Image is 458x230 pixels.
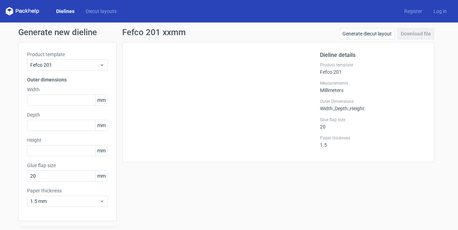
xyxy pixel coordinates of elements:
label: Glue flap size [27,162,108,169]
label: Glue flap size [320,117,425,123]
h1: Fefco 201 xxmm [122,28,186,37]
label: Width [27,86,108,93]
div: Fefco 201 [320,62,425,75]
label: Paper thickness [320,135,425,141]
a: Register [399,8,428,15]
span: 1.5 mm [30,198,99,205]
span: mm [95,171,107,181]
h1: Generate new dieline [18,28,440,37]
span: , Depth : [334,106,349,111]
label: Product template [320,62,425,68]
div: Millimeters [320,80,425,93]
a: Dielines [51,8,80,15]
label: Outer Dimensions [320,99,425,104]
span: mm [95,120,107,131]
h2: Dieline details [320,51,425,59]
a: Generate diecut layout [339,28,395,39]
span: , Height : [349,106,365,111]
a: Diecut layouts [80,8,122,15]
div: 20 [320,117,425,130]
span: mm [95,95,107,105]
label: Paper thickness [27,187,108,194]
h3: Outer dimensions [27,76,108,83]
label: Depth [27,111,108,118]
label: Product template [27,51,108,58]
a: Log in [428,8,452,15]
label: Height [27,137,108,144]
span: mm [95,145,107,156]
span: Width : [320,106,334,111]
div: 1.5 [320,135,425,148]
span: Fefco 201 [30,61,99,68]
label: Measurements [320,80,425,86]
